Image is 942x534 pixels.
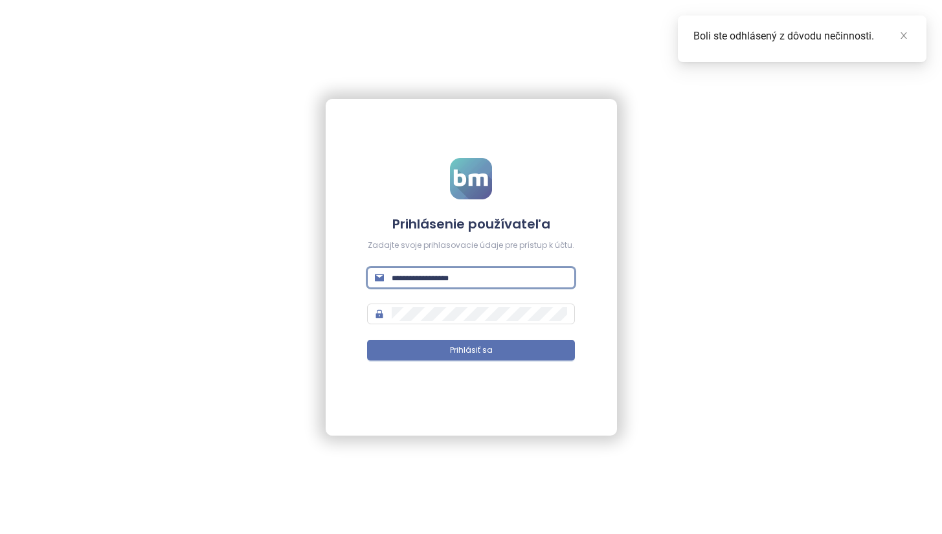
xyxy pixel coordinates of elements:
[899,31,908,40] span: close
[450,344,493,357] span: Prihlásiť sa
[367,340,575,361] button: Prihlásiť sa
[367,239,575,252] div: Zadajte svoje prihlasovacie údaje pre prístup k účtu.
[375,309,384,318] span: lock
[450,158,492,199] img: logo
[693,28,911,44] div: Boli ste odhlásený z dôvodu nečinnosti.
[367,215,575,233] h4: Prihlásenie používateľa
[375,273,384,282] span: mail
